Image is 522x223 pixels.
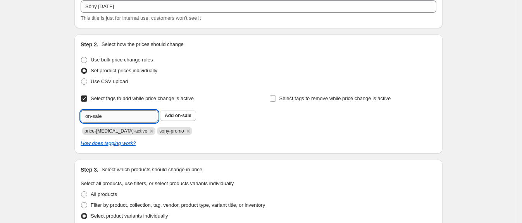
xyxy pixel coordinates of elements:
[175,113,191,118] span: on-sale
[81,0,436,13] input: 30% off holiday sale
[91,68,157,73] span: Set product prices individually
[165,113,174,118] b: Add
[102,166,202,174] p: Select which products should change in price
[160,110,196,121] button: Add on-sale
[148,128,155,134] button: Remove price-change-job-active
[102,41,184,48] p: Select how the prices should change
[159,128,184,134] span: sony-promo
[91,213,168,219] span: Select product variants individually
[91,78,128,84] span: Use CSV upload
[81,110,158,123] input: Select tags to add
[81,166,98,174] h2: Step 3.
[81,180,234,186] span: Select all products, use filters, or select products variants individually
[91,191,117,197] span: All products
[279,95,391,101] span: Select tags to remove while price change is active
[81,41,98,48] h2: Step 2.
[91,202,265,208] span: Filter by product, collection, tag, vendor, product type, variant title, or inventory
[91,57,153,63] span: Use bulk price change rules
[84,128,147,134] span: price-change-job-active
[91,95,194,101] span: Select tags to add while price change is active
[81,15,201,21] span: This title is just for internal use, customers won't see it
[185,128,192,134] button: Remove sony-promo
[81,140,136,146] a: How does tagging work?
